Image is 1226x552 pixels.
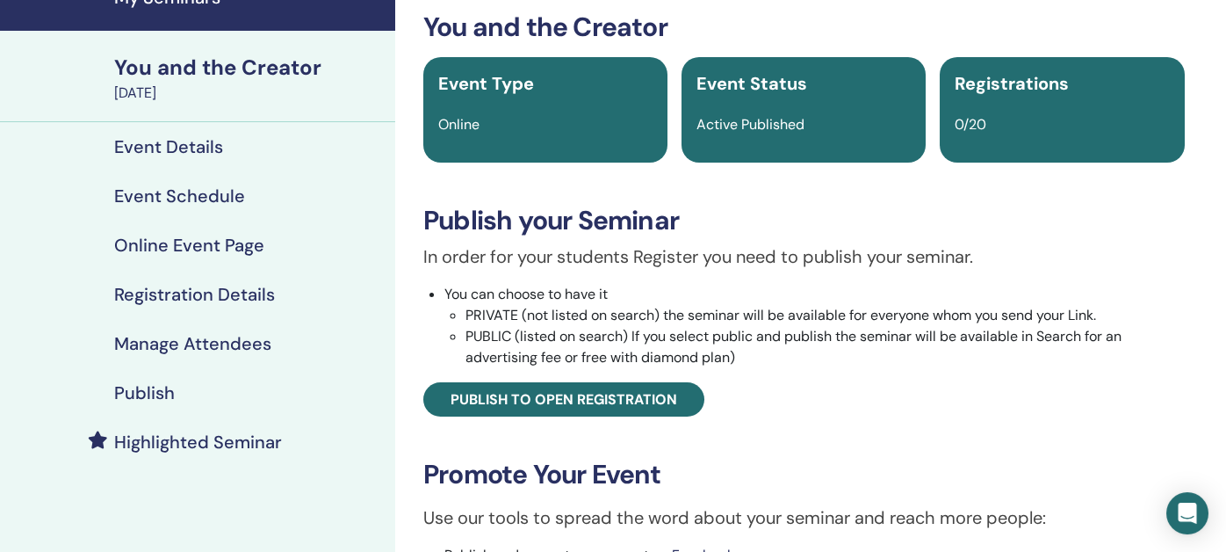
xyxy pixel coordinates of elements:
[423,243,1185,270] p: In order for your students Register you need to publish your seminar.
[451,390,677,409] span: Publish to open registration
[438,72,534,95] span: Event Type
[696,72,807,95] span: Event Status
[114,382,175,403] h4: Publish
[955,115,986,134] span: 0/20
[114,284,275,305] h4: Registration Details
[423,505,1185,531] p: Use our tools to spread the word about your seminar and reach more people:
[423,205,1185,236] h3: Publish your Seminar
[423,382,704,417] a: Publish to open registration
[114,83,385,104] div: [DATE]
[438,115,480,134] span: Online
[1166,492,1208,534] div: Open Intercom Messenger
[465,326,1185,368] li: PUBLIC (listed on search) If you select public and publish the seminar will be available in Searc...
[104,53,395,104] a: You and the Creator[DATE]
[114,333,271,354] h4: Manage Attendees
[114,185,245,207] h4: Event Schedule
[465,305,1185,326] li: PRIVATE (not listed on search) the seminar will be available for everyone whom you send your Link.
[444,284,1185,368] li: You can choose to have it
[114,136,223,157] h4: Event Details
[423,11,1185,43] h3: You and the Creator
[696,115,804,134] span: Active Published
[114,53,385,83] div: You and the Creator
[114,235,264,256] h4: Online Event Page
[423,459,1185,490] h3: Promote Your Event
[955,72,1069,95] span: Registrations
[114,432,282,453] h4: Highlighted Seminar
